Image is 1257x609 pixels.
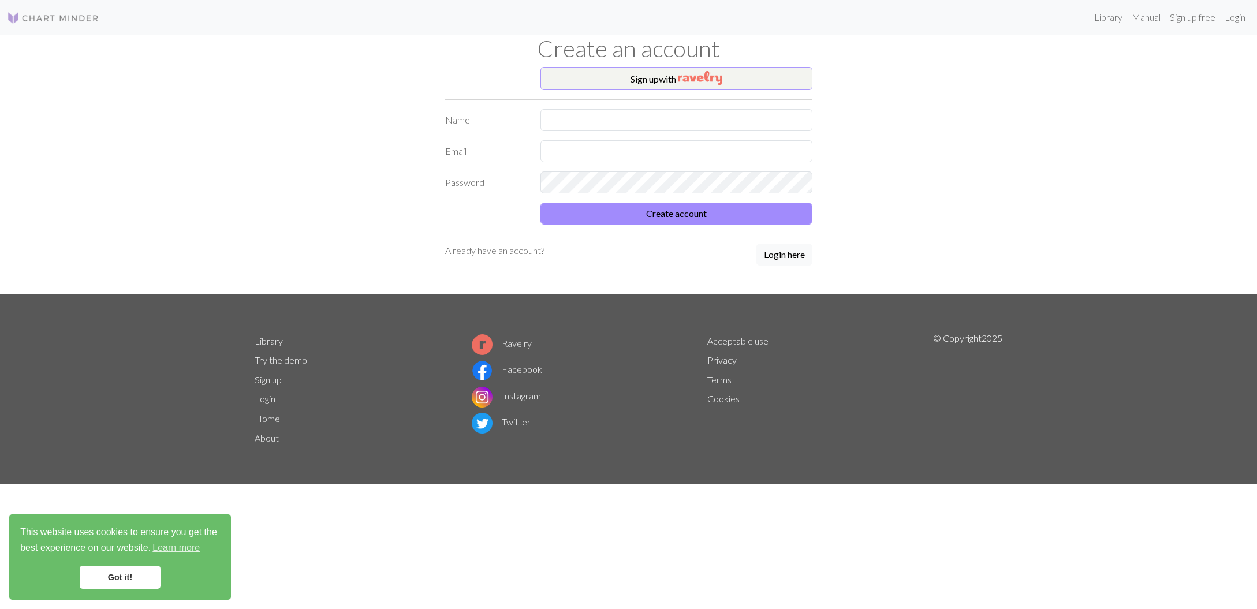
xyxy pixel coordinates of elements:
button: Create account [540,203,812,225]
a: Library [255,335,283,346]
a: Acceptable use [707,335,769,346]
a: Manual [1127,6,1165,29]
a: Terms [707,374,732,385]
a: Privacy [707,354,737,365]
img: Logo [7,11,99,25]
button: Sign upwith [540,67,812,90]
a: Cookies [707,393,740,404]
a: Instagram [472,390,541,401]
a: learn more about cookies [151,539,202,556]
img: Ravelry [678,71,722,85]
a: Login [255,393,275,404]
a: Library [1090,6,1127,29]
a: dismiss cookie message [80,566,161,589]
label: Email [438,140,534,162]
a: Login [1220,6,1250,29]
label: Password [438,171,534,193]
h1: Create an account [248,35,1010,62]
div: cookieconsent [9,514,231,600]
a: Sign up [255,374,282,385]
img: Twitter logo [472,413,493,434]
a: Home [255,413,280,424]
a: Login here [756,244,812,267]
a: Facebook [472,364,542,375]
img: Facebook logo [472,360,493,381]
img: Instagram logo [472,387,493,408]
a: Ravelry [472,338,532,349]
a: Try the demo [255,354,307,365]
p: Already have an account? [445,244,544,257]
label: Name [438,109,534,131]
img: Ravelry logo [472,334,493,355]
a: Twitter [472,416,531,427]
a: About [255,432,279,443]
span: This website uses cookies to ensure you get the best experience on our website. [20,525,220,556]
p: © Copyright 2025 [933,331,1002,448]
button: Login here [756,244,812,266]
a: Sign up free [1165,6,1220,29]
